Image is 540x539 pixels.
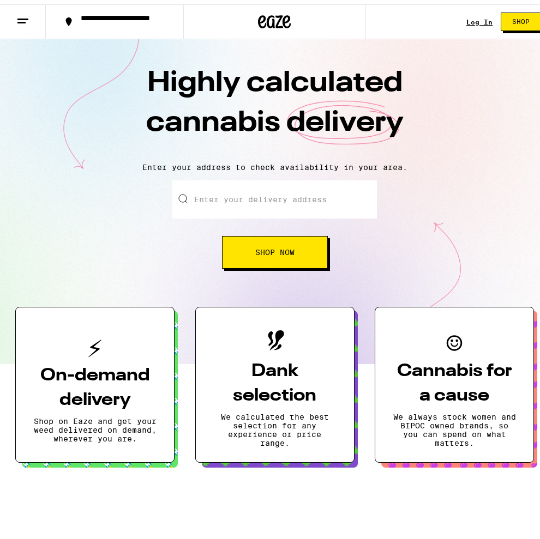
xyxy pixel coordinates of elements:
[213,355,337,404] h3: Dank selection
[393,355,516,404] h3: Cannabis for a cause
[466,14,493,21] a: Log In
[33,359,157,408] h3: On-demand delivery
[255,244,295,252] span: Shop Now
[84,59,466,150] h1: Highly calculated cannabis delivery
[195,302,355,458] button: Dank selectionWe calculated the best selection for any experience or price range.
[172,176,377,214] input: Enter your delivery address
[375,302,534,458] button: Cannabis for a causeWe always stock women and BIPOC owned brands, so you can spend on what matters.
[393,408,516,443] p: We always stock women and BIPOC owned brands, so you can spend on what matters.
[222,232,328,264] button: Shop Now
[33,413,157,439] p: Shop on Eaze and get your weed delivered on demand, wherever you are.
[7,8,79,16] span: Hi. Need any help?
[11,159,538,167] p: Enter your address to check availability in your area.
[213,408,337,443] p: We calculated the best selection for any experience or price range.
[15,302,175,458] button: On-demand deliveryShop on Eaze and get your weed delivered on demand, wherever you are.
[512,14,530,21] span: Shop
